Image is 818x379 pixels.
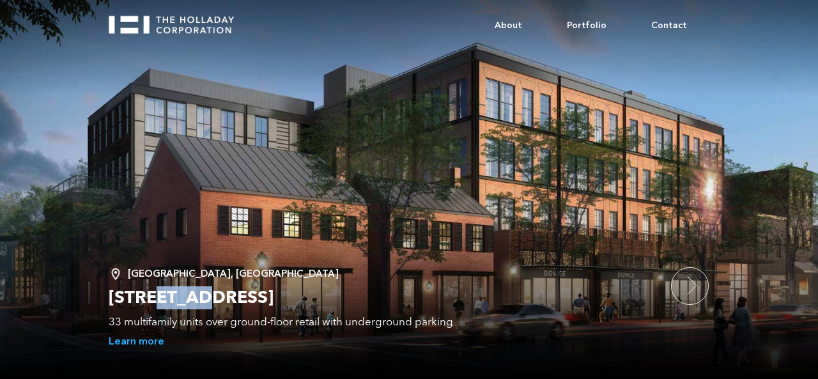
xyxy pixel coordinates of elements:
a: About [472,6,544,45]
a: Contact [629,6,709,45]
a: Portfolio [544,6,629,45]
div: [GEOGRAPHIC_DATA], [GEOGRAPHIC_DATA] [109,267,658,280]
img: Location Pin [109,267,128,281]
a: Learn more [109,335,164,348]
h2: [STREET_ADDRESS] [109,286,658,309]
div: 33 multifamily units over ground-floor retail with underground parking [109,316,658,329]
a: home [109,6,245,34]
